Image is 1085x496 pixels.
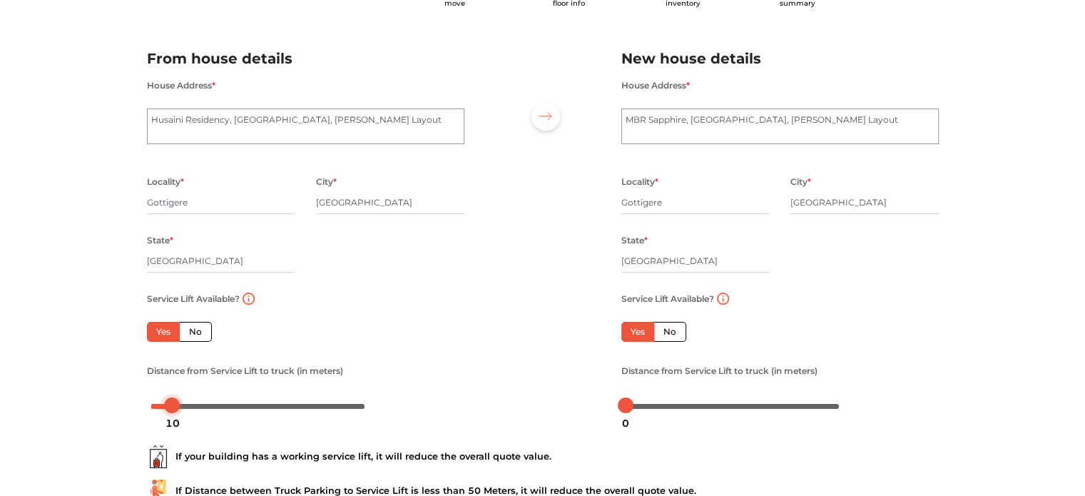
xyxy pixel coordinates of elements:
[147,445,170,468] img: ...
[147,231,173,250] label: State
[147,322,180,342] label: Yes
[790,173,811,191] label: City
[616,411,635,435] div: 0
[147,47,464,71] h2: From house details
[147,362,343,380] label: Distance from Service Lift to truck (in meters)
[653,322,686,342] label: No
[147,76,215,95] label: House Address
[621,173,658,191] label: Locality
[147,173,184,191] label: Locality
[621,47,939,71] h2: New house details
[179,322,212,342] label: No
[147,108,464,144] textarea: Husaini Residency, [GEOGRAPHIC_DATA], [PERSON_NAME] Layout
[621,362,817,380] label: Distance from Service Lift to truck (in meters)
[316,173,337,191] label: City
[621,76,690,95] label: House Address
[621,322,654,342] label: Yes
[621,108,939,144] textarea: MBR Sapphire, [GEOGRAPHIC_DATA], [PERSON_NAME] Layout
[160,411,185,435] div: 10
[147,290,240,308] label: Service Lift Available?
[621,231,648,250] label: State
[147,445,939,468] div: If your building has a working service lift, it will reduce the overall quote value.
[621,290,714,308] label: Service Lift Available?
